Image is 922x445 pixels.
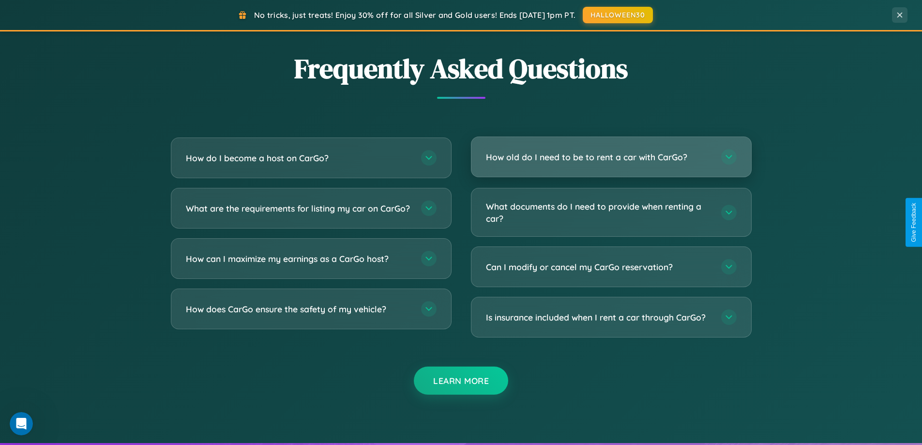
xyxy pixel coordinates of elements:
[186,202,411,215] h3: What are the requirements for listing my car on CarGo?
[414,367,508,395] button: Learn More
[10,412,33,435] iframe: Intercom live chat
[910,203,917,242] div: Give Feedback
[186,253,411,265] h3: How can I maximize my earnings as a CarGo host?
[486,311,711,323] h3: Is insurance included when I rent a car through CarGo?
[486,200,711,224] h3: What documents do I need to provide when renting a car?
[254,10,575,20] span: No tricks, just treats! Enjoy 30% off for all Silver and Gold users! Ends [DATE] 1pm PT.
[186,152,411,164] h3: How do I become a host on CarGo?
[583,7,653,23] button: HALLOWEEN30
[171,50,752,87] h2: Frequently Asked Questions
[186,303,411,315] h3: How does CarGo ensure the safety of my vehicle?
[486,261,711,273] h3: Can I modify or cancel my CarGo reservation?
[486,151,711,163] h3: How old do I need to be to rent a car with CarGo?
